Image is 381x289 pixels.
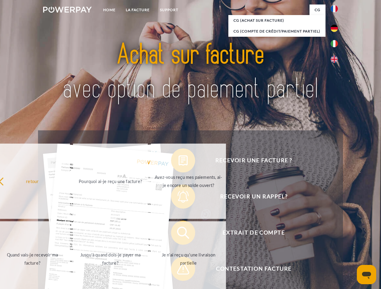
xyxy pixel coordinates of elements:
[154,251,222,267] div: Je n'ai reçu qu'une livraison partielle
[151,144,226,219] a: Avez-vous reçu mes paiements, ai-je encore un solde ouvert?
[228,26,325,37] a: CG (Compte de crédit/paiement partiel)
[180,257,328,281] span: Contestation Facture
[331,25,338,32] img: de
[43,7,92,13] img: logo-powerpay-white.svg
[77,251,144,267] div: Jusqu'à quand dois-je payer ma facture?
[58,29,323,115] img: title-powerpay_fr.svg
[310,5,325,15] a: CG
[154,173,222,189] div: Avez-vous reçu mes paiements, ai-je encore un solde ouvert?
[331,5,338,12] img: fr
[98,5,121,15] a: Home
[180,148,328,172] span: Recevoir une facture ?
[331,56,338,63] img: en
[77,177,144,185] div: Pourquoi ai-je reçu une facture?
[171,257,328,281] button: Contestation Facture
[171,148,328,172] button: Recevoir une facture ?
[228,15,325,26] a: CG (achat sur facture)
[171,185,328,209] button: Recevoir un rappel?
[357,265,376,284] iframe: Bouton de lancement de la fenêtre de messagerie
[180,221,328,245] span: Extrait de compte
[180,185,328,209] span: Recevoir un rappel?
[171,221,328,245] button: Extrait de compte
[331,40,338,47] img: it
[155,5,183,15] a: Support
[121,5,155,15] a: LA FACTURE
